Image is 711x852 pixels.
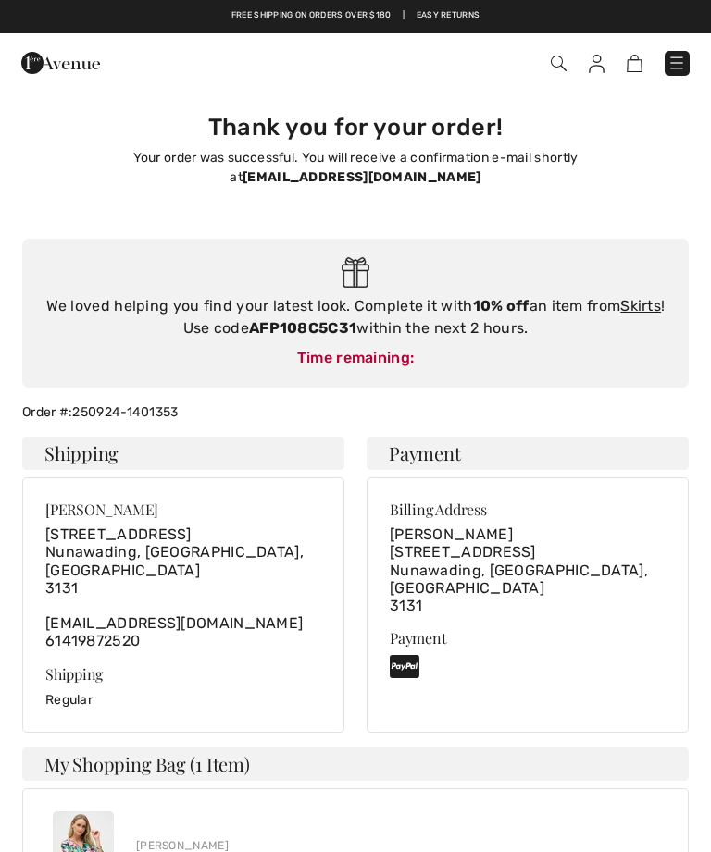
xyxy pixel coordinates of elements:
[243,169,480,185] strong: [EMAIL_ADDRESS][DOMAIN_NAME]
[45,500,321,518] div: [PERSON_NAME]
[627,55,642,72] img: Shopping Bag
[45,632,140,649] a: 61419872520
[417,9,480,22] a: Easy Returns
[667,54,686,72] img: Menu
[45,665,321,683] div: Shipping
[403,9,405,22] span: |
[473,297,530,315] strong: 10% off
[390,525,513,543] span: [PERSON_NAME]
[11,402,700,422] div: Order #:
[45,525,321,649] div: [EMAIL_ADDRESS][DOMAIN_NAME]
[551,56,567,71] img: Search
[45,665,321,710] div: Regular
[367,437,689,470] h4: Payment
[589,55,605,73] img: My Info
[33,148,678,187] p: Your order was successful. You will receive a confirmation e-mail shortly at
[41,295,670,340] div: We loved helping you find your latest look. Complete it with an item from ! Use code within the n...
[249,319,356,337] strong: AFP108C5C31
[231,9,392,22] a: Free shipping on orders over $180
[22,437,344,470] h4: Shipping
[72,404,178,420] a: 250924-1401353
[21,44,100,81] img: 1ère Avenue
[390,543,648,614] span: [STREET_ADDRESS] Nunawading, [GEOGRAPHIC_DATA], [GEOGRAPHIC_DATA] 3131
[390,500,666,518] div: Billing Address
[620,297,661,315] a: Skirts
[21,55,100,70] a: 1ère Avenue
[22,747,689,781] h4: My Shopping Bag (1 Item)
[45,525,304,597] span: [STREET_ADDRESS] Nunawading, [GEOGRAPHIC_DATA], [GEOGRAPHIC_DATA] 3131
[33,113,678,141] h3: Thank you for your order!
[390,629,666,647] div: Payment
[41,347,670,369] div: Time remaining:
[342,257,370,288] img: Gift.svg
